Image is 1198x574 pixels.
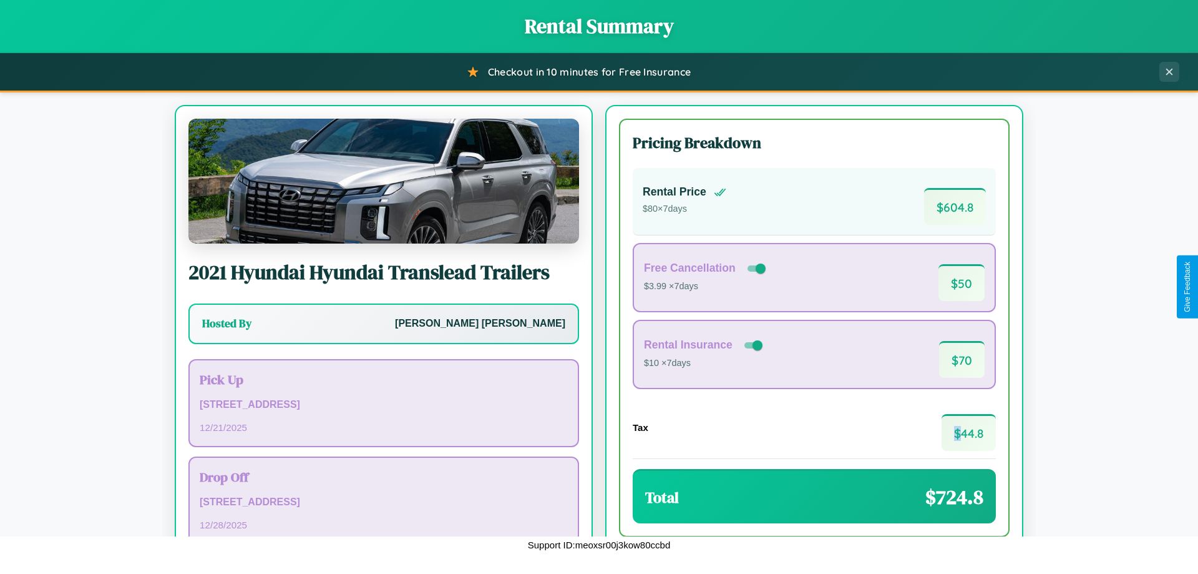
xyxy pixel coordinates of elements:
[925,483,983,511] span: $ 724.8
[200,419,568,436] p: 12 / 21 / 2025
[200,493,568,512] p: [STREET_ADDRESS]
[924,188,986,225] span: $ 604.8
[644,279,768,295] p: $3.99 × 7 days
[202,316,251,331] h3: Hosted By
[188,259,579,286] h2: 2021 Hyundai Hyundai Translead Trailers
[200,468,568,486] h3: Drop Off
[200,370,568,388] h3: Pick Up
[200,396,568,414] p: [STREET_ADDRESS]
[395,315,565,333] p: [PERSON_NAME] [PERSON_NAME]
[633,132,996,153] h3: Pricing Breakdown
[644,262,736,275] h4: Free Cancellation
[644,339,733,352] h4: Rental Insurance
[645,487,679,508] h3: Total
[633,422,648,433] h4: Tax
[938,264,985,301] span: $ 50
[12,12,1186,40] h1: Rental Summary
[942,414,996,451] span: $ 44.8
[939,341,985,378] span: $ 70
[488,66,691,78] span: Checkout in 10 minutes for Free Insurance
[643,201,726,217] p: $ 80 × 7 days
[200,517,568,533] p: 12 / 28 / 2025
[188,119,579,244] img: Hyundai Hyundai Translead Trailers
[643,186,706,199] h4: Rental Price
[644,355,765,372] p: $10 × 7 days
[528,537,670,553] p: Support ID: meoxsr00j3kow80ccbd
[1183,262,1192,312] div: Give Feedback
